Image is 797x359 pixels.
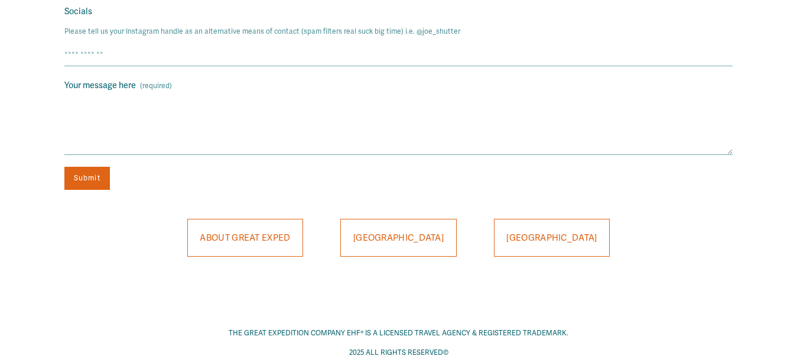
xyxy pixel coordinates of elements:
[340,219,457,257] a: [GEOGRAPHIC_DATA]
[187,219,304,257] a: ABOUT GREAT EXPED
[64,167,110,190] button: Submit
[64,4,92,20] span: Socials
[64,22,733,42] p: Please tell us your Instagram handle as an alternative means of contact (spam filters real suck b...
[494,219,610,257] a: [GEOGRAPHIC_DATA]
[140,80,172,93] span: (required)
[155,327,642,340] p: THE GREAT EXPEDITION COMPANY EHF® IS A LICENSED TRAVEL AGENCY & REGISTERED TRADEMARK.
[64,78,136,93] span: Your message here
